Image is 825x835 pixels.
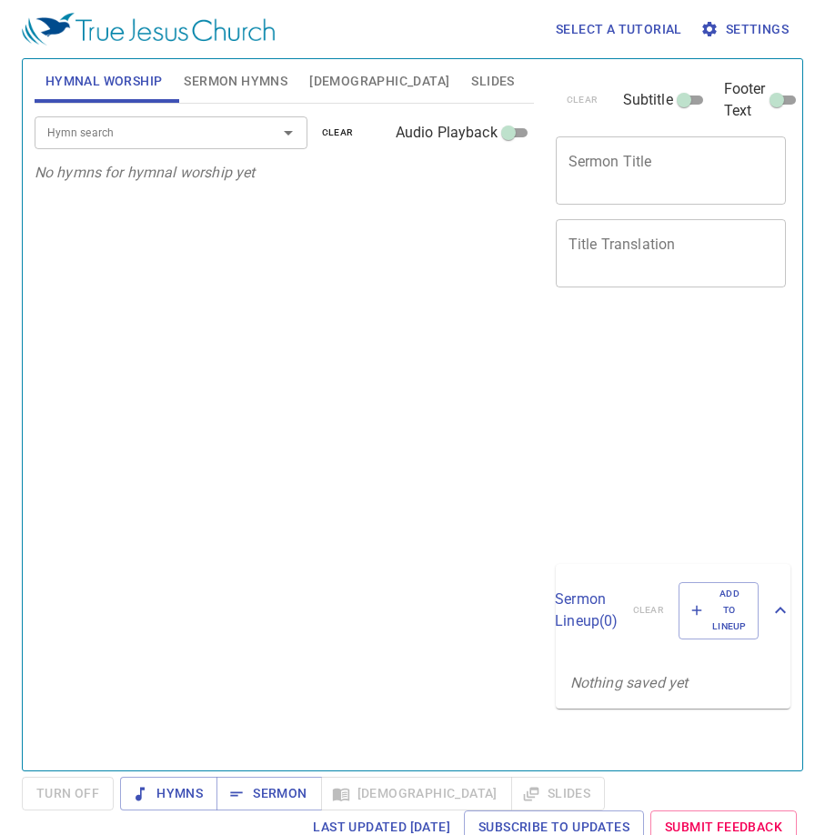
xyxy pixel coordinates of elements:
[623,89,673,111] span: Subtitle
[45,70,163,93] span: Hymnal Worship
[556,564,790,658] div: Sermon Lineup(0)clearAdd to Lineup
[555,589,618,632] p: Sermon Lineup ( 0 )
[724,78,766,122] span: Footer Text
[679,582,759,639] button: Add to Lineup
[35,164,256,181] i: No hymns for hymnal worship yet
[135,782,203,805] span: Hymns
[120,777,217,810] button: Hymns
[556,18,682,41] span: Select a tutorial
[690,586,747,636] span: Add to Lineup
[697,13,796,46] button: Settings
[276,120,301,146] button: Open
[396,122,498,144] span: Audio Playback
[309,70,449,93] span: [DEMOGRAPHIC_DATA]
[322,125,354,141] span: clear
[22,13,275,45] img: True Jesus Church
[184,70,287,93] span: Sermon Hymns
[231,782,307,805] span: Sermon
[704,18,789,41] span: Settings
[311,122,365,144] button: clear
[570,674,689,691] i: Nothing saved yet
[471,70,514,93] span: Slides
[548,307,742,557] iframe: from-child
[216,777,321,810] button: Sermon
[548,13,689,46] button: Select a tutorial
